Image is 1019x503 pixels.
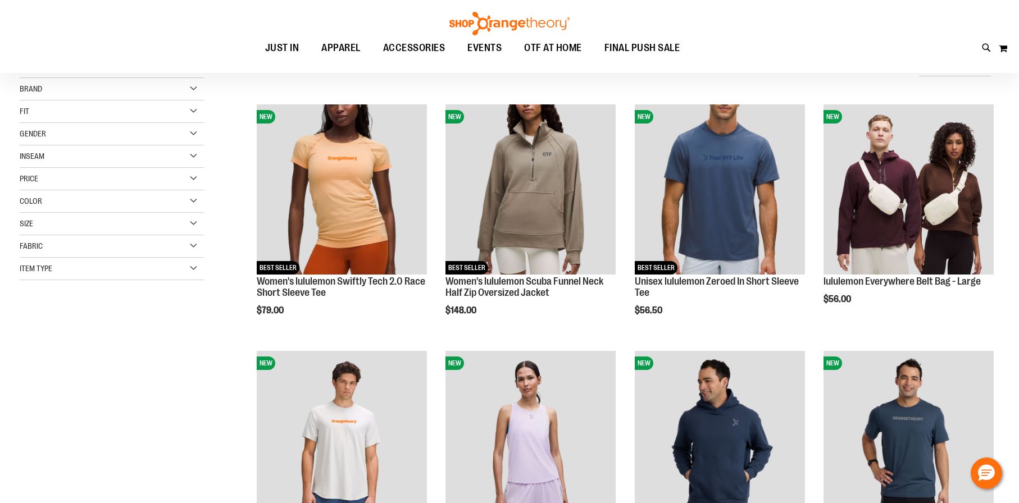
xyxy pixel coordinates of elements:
span: BEST SELLER [445,261,488,275]
a: ACCESSORIES [372,35,457,61]
span: NEW [257,356,275,370]
span: Price [20,174,38,183]
span: $148.00 [445,305,478,315]
span: $56.50 [635,305,664,315]
img: lululemon Everywhere Belt Bag - Large [824,104,994,275]
span: Inseam [20,152,44,161]
span: NEW [445,110,464,124]
a: Women's lululemon Scuba Funnel Neck Half Zip Oversized JacketNEWBEST SELLER [445,104,616,276]
img: Unisex lululemon Zeroed In Short Sleeve Tee [635,104,805,275]
span: OTF AT HOME [524,35,582,61]
div: product [629,99,811,344]
span: NEW [635,356,653,370]
button: Hello, have a question? Let’s chat. [971,458,1002,489]
span: Size [20,219,33,228]
span: NEW [445,356,464,370]
div: product [251,99,433,344]
a: EVENTS [456,35,513,61]
span: JUST IN [265,35,299,61]
span: Brand [20,84,42,93]
span: NEW [824,110,842,124]
a: JUST IN [254,35,311,61]
span: Fabric [20,241,43,250]
img: Women's lululemon Swiftly Tech 2.0 Race Short Sleeve Tee [257,104,427,275]
img: Shop Orangetheory [448,12,571,35]
span: $79.00 [257,305,285,315]
a: FINAL PUSH SALE [593,35,692,61]
span: NEW [824,356,842,370]
div: product [818,99,999,333]
span: $56.00 [824,294,853,304]
span: Color [20,196,42,205]
a: APPAREL [310,35,372,61]
span: ACCESSORIES [383,35,445,61]
span: FINAL PUSH SALE [604,35,680,61]
div: product [440,99,621,344]
span: APPAREL [321,35,361,61]
a: OTF AT HOME [513,35,593,61]
span: Fit [20,107,29,116]
a: Women's lululemon Swiftly Tech 2.0 Race Short Sleeve TeeNEWBEST SELLER [257,104,427,276]
a: lululemon Everywhere Belt Bag - LargeNEW [824,104,994,276]
a: Women's lululemon Swiftly Tech 2.0 Race Short Sleeve Tee [257,276,425,298]
a: lululemon Everywhere Belt Bag - Large [824,276,981,287]
img: Women's lululemon Scuba Funnel Neck Half Zip Oversized Jacket [445,104,616,275]
a: Unisex lululemon Zeroed In Short Sleeve TeeNEWBEST SELLER [635,104,805,276]
a: Unisex lululemon Zeroed In Short Sleeve Tee [635,276,799,298]
span: NEW [635,110,653,124]
span: EVENTS [467,35,502,61]
a: Women's lululemon Scuba Funnel Neck Half Zip Oversized Jacket [445,276,603,298]
span: BEST SELLER [635,261,677,275]
span: BEST SELLER [257,261,299,275]
span: Item Type [20,264,52,273]
span: Gender [20,129,46,138]
span: NEW [257,110,275,124]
